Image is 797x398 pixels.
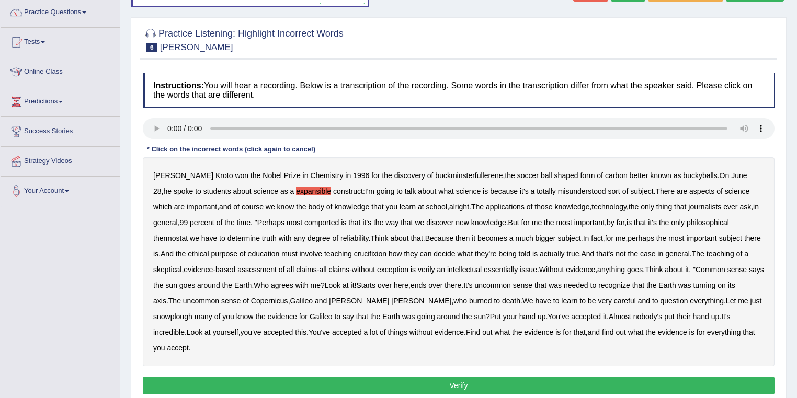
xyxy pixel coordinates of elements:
b: of [217,218,223,227]
a: Success Stories [1,117,120,143]
b: discovery [394,171,425,180]
b: Galileo [290,297,313,305]
b: school [426,203,447,211]
b: that [674,203,686,211]
small: [PERSON_NAME] [160,42,233,52]
b: of [279,265,285,274]
b: for [605,234,613,242]
b: axis [153,297,166,305]
b: evidence [184,265,213,274]
b: essentially [484,265,518,274]
b: the [505,171,515,180]
b: buckyballs [683,171,717,180]
b: teaching [707,250,734,258]
b: important [187,203,217,211]
b: won [235,171,248,180]
b: told [519,250,531,258]
b: better [630,171,648,180]
b: they're [475,250,497,258]
b: totally [537,187,556,195]
b: decide [434,250,455,258]
b: sense [221,297,241,305]
b: to [219,234,225,242]
b: is [483,187,488,195]
b: 28 [153,187,162,195]
b: know [236,312,254,321]
b: important [686,234,716,242]
b: comported [304,218,339,227]
b: It's [463,281,472,289]
h2: Practice Listening: Highlight Incorrect Words [143,26,344,52]
b: must [281,250,297,258]
b: case [640,250,656,258]
b: Chemistry [310,171,343,180]
b: sense [513,281,532,289]
span: 6 [146,43,157,52]
b: me [738,297,748,305]
b: is [627,218,632,227]
b: the [224,218,234,227]
b: knowledge [471,218,506,227]
b: was [549,281,562,289]
b: with [279,234,292,242]
b: discover [426,218,453,227]
b: crucifixion [354,250,386,258]
b: subject [630,187,653,195]
b: based [215,265,235,274]
b: I'm [365,187,374,195]
b: purpose [211,250,238,258]
b: thing [656,203,672,211]
b: a [744,250,748,258]
b: we [415,218,424,227]
b: that [634,218,646,227]
b: it's [648,218,657,227]
b: knowledge [554,203,589,211]
b: what [438,187,454,195]
b: of [622,187,629,195]
b: expansible [296,187,331,195]
b: 99 [180,218,188,227]
b: the [659,218,669,227]
b: issue [520,265,537,274]
b: that [371,203,383,211]
b: about [391,234,409,242]
b: thermostat [153,234,188,242]
b: have [201,234,217,242]
b: that [348,218,360,227]
b: But [508,218,519,227]
b: who [453,297,467,305]
b: The [692,250,704,258]
b: sun [165,281,177,289]
b: spoke [174,187,193,195]
b: is [532,250,538,258]
b: learn [561,297,577,305]
b: to [579,297,586,305]
b: knowledge [334,203,369,211]
b: it [351,281,355,289]
b: subject [719,234,742,242]
b: learn [400,203,416,211]
b: in [345,171,351,180]
b: can [420,250,432,258]
b: involve [299,250,322,258]
b: any [294,234,306,242]
div: , . , : . , , . , , , , . " . , , . . . , , . . . , - - - . , . . " . ? ! , . . , , . . ? . . . .... [143,157,775,366]
b: applications [486,203,525,211]
b: because [490,187,518,195]
b: philosophical [687,218,729,227]
b: those [534,203,552,211]
b: general [665,250,690,258]
b: Instructions: [153,81,204,90]
b: that's [596,250,613,258]
b: technology [591,203,627,211]
b: you [385,203,397,211]
b: true [566,250,579,258]
b: science [456,187,481,195]
b: it [472,234,475,242]
b: perhaps [628,234,654,242]
b: careful [614,297,636,305]
b: degree [308,234,331,242]
b: of [427,171,434,180]
b: the [629,203,639,211]
b: and [315,297,327,305]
